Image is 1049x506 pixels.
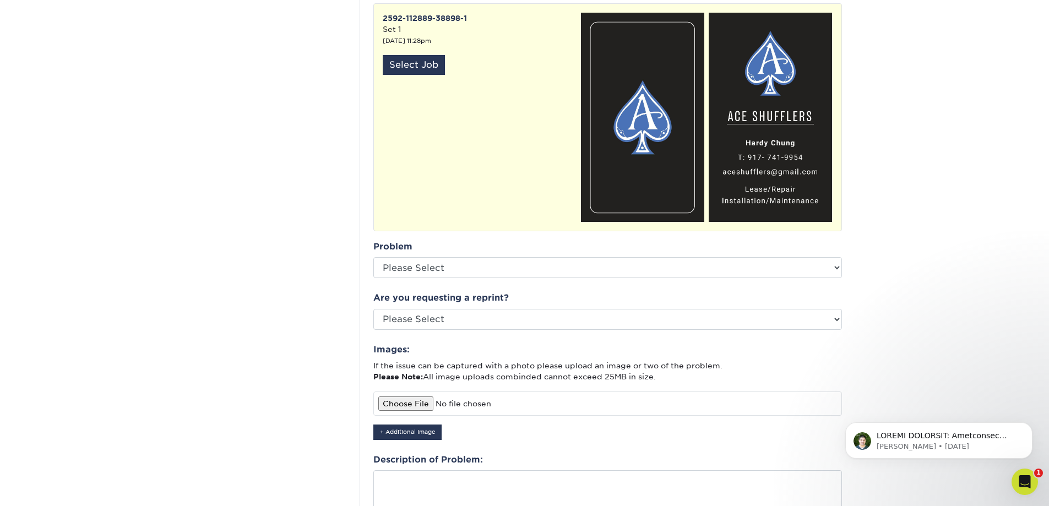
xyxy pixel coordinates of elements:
p: If the issue can be captured with a photo please upload an image or two of the problem. All image... [373,360,842,383]
img: 6f80fe80-ca96-42b1-a538-6532a428c58e.jpg [577,13,704,222]
iframe: Intercom live chat [1012,469,1038,495]
strong: Description of Problem: [373,454,483,465]
small: [DATE] 11:28pm [383,37,431,45]
img: 8db937a8-b31f-4508-9a58-b482d61dae0e.jpg [704,13,832,222]
button: + Additional Image [373,425,442,439]
strong: Please Note: [373,372,423,381]
iframe: Intercom notifications message [829,399,1049,476]
strong: Images: [373,344,410,355]
strong: 2592-112889-38898-1 [383,14,467,23]
span: Set 1 [383,25,401,34]
span: 1 [1034,469,1043,477]
strong: Problem [373,241,412,252]
div: Select Job [383,55,445,75]
strong: Are you requesting a reprint? [373,292,509,303]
